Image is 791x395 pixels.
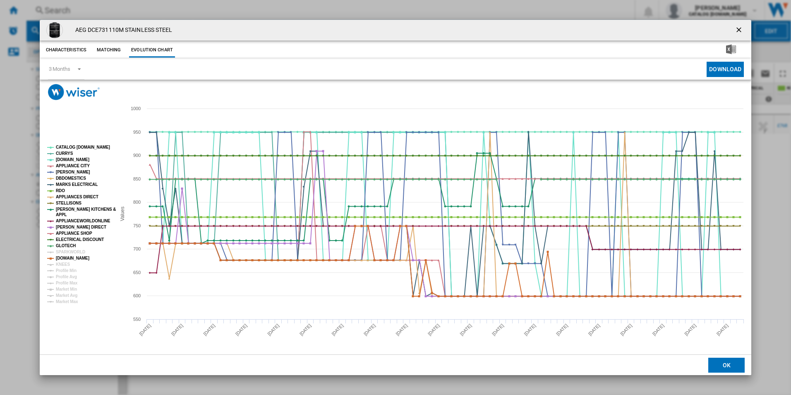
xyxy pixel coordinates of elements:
tspan: [PERSON_NAME] KITCHENS & [56,207,116,212]
tspan: [DATE] [651,323,665,337]
tspan: [DATE] [491,323,505,337]
tspan: [DATE] [619,323,633,337]
button: Download [707,62,744,77]
tspan: Market Max [56,299,78,304]
tspan: 550 [133,317,141,322]
tspan: 950 [133,130,141,135]
tspan: [DATE] [170,323,184,337]
button: Download in Excel [713,43,749,58]
tspan: Profile Avg [56,275,77,279]
tspan: [DATE] [202,323,216,337]
tspan: 850 [133,176,141,181]
tspan: [DATE] [362,323,376,337]
tspan: [DOMAIN_NAME] [56,157,89,162]
tspan: 600 [133,293,141,298]
tspan: CATALOG [DOMAIN_NAME] [56,145,110,149]
tspan: Values [120,207,125,221]
tspan: APPLIANCEWORLDONLINE [56,219,110,223]
tspan: [DOMAIN_NAME] [56,256,89,260]
img: logo_wiser_300x94.png [48,84,100,100]
tspan: APPLIANCE CITY [56,164,90,168]
tspan: [DATE] [331,323,344,337]
tspan: 700 [133,246,141,251]
tspan: APPL [56,212,67,217]
tspan: STELLISONS [56,201,81,205]
tspan: [DATE] [395,323,408,337]
tspan: MARKS ELECTRICAL [56,182,98,187]
tspan: CURRYS [56,151,73,156]
button: Evolution chart [129,43,175,58]
tspan: [DATE] [683,323,697,337]
button: getI18NText('BUTTONS.CLOSE_DIALOG') [731,22,748,39]
tspan: Market Min [56,287,77,291]
ng-md-icon: getI18NText('BUTTONS.CLOSE_DIALOG') [735,26,745,36]
tspan: 650 [133,270,141,275]
img: excel-24x24.png [726,44,736,54]
tspan: [DATE] [523,323,537,337]
tspan: [PERSON_NAME] [56,170,90,174]
img: aeg_dce731110m_186230_34-0100-0296.png [46,22,63,39]
tspan: APPLIANCES DIRECT [56,195,98,199]
h4: AEG DCE731110M STAINLESS STEEL [71,26,173,34]
tspan: Profile Min [56,268,77,273]
button: Characteristics [44,43,89,58]
div: 3 Months [49,66,70,72]
tspan: Profile Max [56,281,78,285]
tspan: DBDOMESTICS [56,176,86,181]
tspan: [DATE] [427,323,441,337]
tspan: APPLIANCE SHOP [56,231,92,236]
tspan: RDO [56,188,65,193]
tspan: GLOTECH [56,243,76,248]
button: Matching [91,43,127,58]
tspan: 1000 [131,106,141,111]
tspan: [DATE] [587,323,601,337]
tspan: [DATE] [459,323,472,337]
md-dialog: Product popup [40,20,752,376]
tspan: [DATE] [298,323,312,337]
tspan: [DATE] [555,323,569,337]
tspan: Market Avg [56,293,77,298]
tspan: SPARKWORLD [56,250,85,254]
tspan: 800 [133,200,141,205]
tspan: 750 [133,223,141,228]
tspan: [DATE] [266,323,280,337]
tspan: [DATE] [138,323,152,337]
tspan: [PERSON_NAME] DIRECT [56,225,106,229]
tspan: [DATE] [234,323,248,337]
button: OK [708,358,745,373]
tspan: 900 [133,153,141,158]
tspan: [DATE] [715,323,729,337]
tspan: KNEES [56,262,70,267]
tspan: ELECTRICAL DISCOUNT [56,237,104,242]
